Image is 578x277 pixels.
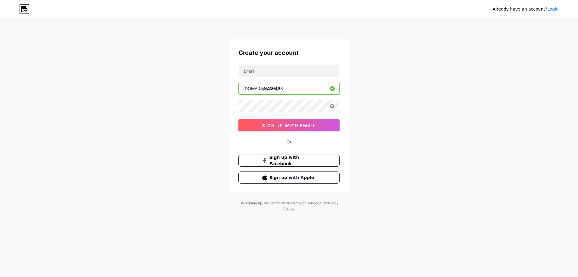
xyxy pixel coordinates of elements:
span: sign up with email [262,123,316,128]
input: username [239,82,339,94]
div: [DOMAIN_NAME]/ [243,85,279,92]
button: Sign up with Facebook [238,155,340,167]
input: Email [239,65,339,77]
div: Create your account [238,48,340,57]
button: Sign up with Apple [238,172,340,184]
button: sign up with email [238,119,340,131]
div: Already have an account? [493,6,559,12]
a: Login [547,7,559,11]
span: Sign up with Apple [269,175,316,181]
span: Sign up with Facebook [269,154,316,167]
div: By signing up, you agree to our and . [238,200,340,211]
a: Terms of Service [291,201,319,205]
div: Or [287,139,291,145]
